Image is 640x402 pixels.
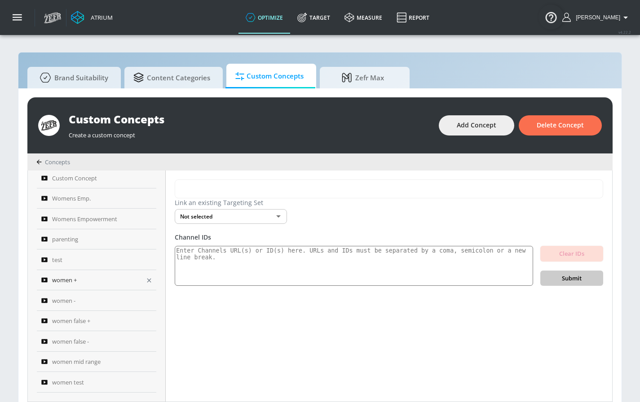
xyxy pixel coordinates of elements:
[175,198,603,207] div: Link an existing Targeting Set
[52,214,117,224] span: Womens Empowerment
[37,229,156,250] a: parenting
[439,115,514,135] button: Add Concept
[52,356,101,367] span: women mid range
[618,30,631,35] span: v 4.22.2
[87,13,113,22] div: Atrium
[572,14,620,21] span: login as: aracely.alvarenga@zefr.com
[52,275,77,285] span: women +
[175,209,287,224] div: Not selected
[238,1,290,34] a: optimize
[37,249,156,270] a: test
[37,168,156,188] a: Custom Concept
[71,11,113,24] a: Atrium
[37,352,156,372] a: women mid range
[290,1,337,34] a: Target
[52,295,75,306] span: women -
[175,233,603,241] div: Channel IDs
[329,67,397,88] span: Zefr Max
[52,336,89,347] span: women false -
[52,234,78,245] span: parenting
[538,4,564,30] button: Open Resource Center
[37,270,156,291] a: women +
[52,377,84,388] span: women test
[37,188,156,209] a: Womens Emp.
[389,1,437,34] a: Report
[457,120,496,131] span: Add Concept
[52,193,91,204] span: Womens Emp.
[37,290,156,311] a: women -
[45,158,70,166] span: Concepts
[52,173,97,184] span: Custom Concept
[36,158,70,166] div: Concepts
[37,331,156,352] a: women false -
[235,66,304,87] span: Custom Concepts
[69,112,430,127] div: Custom Concepts
[540,246,603,262] button: Clear IDs
[37,372,156,393] a: women test
[133,67,210,88] span: Content Categories
[69,127,430,139] div: Create a custom concept
[337,1,389,34] a: measure
[37,311,156,332] a: women false +
[52,315,90,326] span: women false +
[547,249,596,259] span: Clear IDs
[52,254,62,265] span: test
[562,12,631,23] button: [PERSON_NAME]
[37,209,156,229] a: Womens Empowerment
[36,67,108,88] span: Brand Suitability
